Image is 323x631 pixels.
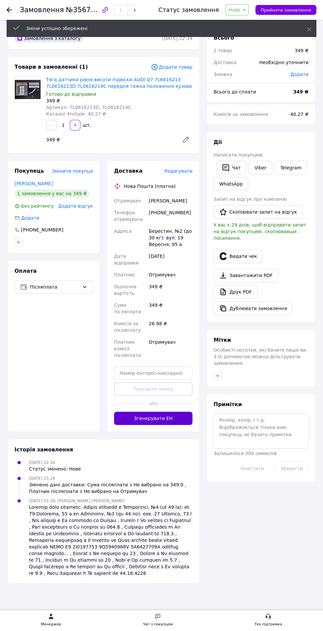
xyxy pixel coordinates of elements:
div: Менеджер [41,621,61,628]
button: Видати чек [214,249,263,263]
div: Loremip dolo sitametc: Adipis elitsedd e Temporinci, №4 (ut 49 la): et. 79 Dolorema, 55 a en Admi... [29,504,192,577]
div: 349 ₴ [147,299,194,318]
div: [PHONE_NUMBER] [147,207,194,225]
div: Нова Пошта (платна) [122,183,177,190]
div: шт. [81,122,92,128]
span: Оціночна вартість [114,284,136,296]
span: [DATE] 15:28, [PERSON_NAME] [PERSON_NAME] [29,499,125,503]
span: Примітки [214,401,242,407]
div: Отримувач [147,336,194,361]
div: Повернутися назад [7,7,12,13]
div: Статус замовлення [159,7,219,13]
span: або [149,400,157,407]
span: Всього до сплати [214,89,256,94]
span: Мітки [214,337,231,343]
span: У вас є 29 днів, щоб відправити запит на відгук покупцеві, скопіювавши посилання. [214,222,306,241]
div: 349 ₴ [44,135,177,144]
button: Чат [216,161,246,175]
div: Тех підтримка [254,621,282,628]
a: Редагувати [179,133,192,146]
span: Історія замовлення [15,446,73,453]
div: [DATE] [147,250,194,269]
a: Тяга датчика рівня висоти підвіски AUDI Q7 7L6616213 7L0616213D 7L0616214C передня тяжка положенн... [46,77,192,89]
span: Отримувач [114,198,141,203]
span: Додати товар [151,63,192,71]
span: Покупець [15,168,44,174]
span: Знижка [214,72,232,77]
span: Каталог ProSale: 40.27 ₴ [46,111,106,117]
span: Комісія за післяплату [114,321,141,333]
button: Скопіювати запит на відгук [214,205,303,219]
a: Viber [249,161,272,175]
div: 349 ₴ [46,97,192,104]
div: 349 ₴ [295,47,308,54]
div: Статус змінено: Нове [29,466,81,472]
button: Дублювати замовлення [214,301,293,315]
b: 349 ₴ [293,89,308,94]
a: [PERSON_NAME] [15,181,53,186]
span: Доставка [214,60,236,65]
button: Згенерувати ЕН [114,412,192,425]
span: Артикул: 7L0616213D, 7L0616214C [46,105,131,110]
span: 1 товар [214,48,232,53]
span: №356793266 [66,6,113,14]
span: Сума післяплати [114,302,141,314]
span: Адреса [114,228,132,234]
span: Прийняти замовлення [261,8,311,13]
span: [DATE] 15:28 [29,476,55,481]
div: Необхідно уточнити [255,55,312,70]
span: Доставка [114,168,143,174]
span: Написати покупцеві [214,152,263,158]
div: 26.98 ₴ [147,318,194,336]
span: Запит на відгук про компанію [214,196,287,202]
div: Отримувач [147,269,194,281]
span: [DATE] 22:34 [29,460,55,465]
span: Комісія за замовлення [214,112,268,117]
span: Без рейтингу [21,203,54,209]
div: 349 ₴ [147,281,194,299]
div: Берестин, №2 (до 30 кг): вул. 19 Вересня, 95 а [147,225,194,250]
span: Нове [228,7,240,13]
button: Прийняти замовлення [255,5,316,15]
span: Платник комісії післяплати [114,339,141,358]
div: [PERSON_NAME] [147,195,194,207]
div: Зміни успішно збережені [26,25,290,32]
span: Дії [214,139,222,145]
a: WhatsApp [214,177,248,191]
span: 40.27 ₴ [290,112,308,117]
span: Готово до відправки [46,91,96,97]
span: Платник [114,272,135,277]
img: Тяга датчика рівня висоти підвіски AUDI Q7 7L6616213 7L0616213D 7L0616214C передня тяжка положенн... [15,80,41,99]
span: Телефон отримувача [114,210,143,222]
div: [PHONE_NUMBER] [20,227,64,233]
span: Додати [21,215,39,221]
a: Завантажити PDF [214,268,278,282]
span: Замовлення [20,6,64,14]
a: Друк PDF [214,285,257,299]
div: 1 замовлення у вас на 349 ₴ [15,190,89,197]
span: Оплата [15,268,37,274]
span: Змінити покупця [52,168,93,174]
div: Чат з покупцем [143,621,173,628]
span: Залишилося 300 символів [214,451,277,456]
span: Особисті нотатки, які бачите лише ви. З їх допомогою можна фільтрувати замовлення [214,347,308,366]
a: Telegram [275,161,307,175]
span: Дата відправки [114,254,138,265]
span: Додати [290,72,308,77]
input: Номер експрес-накладної [114,367,192,380]
span: Післяплата [30,283,79,291]
span: Додати відгук [58,203,93,209]
div: Змінено дані доставки: Сума післяплати з Не вибрано на 349.0 , Платник післяплати з Не вибрано на... [29,481,192,495]
span: Редагувати [164,168,192,174]
span: Товари в замовленні (1) [15,64,88,70]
